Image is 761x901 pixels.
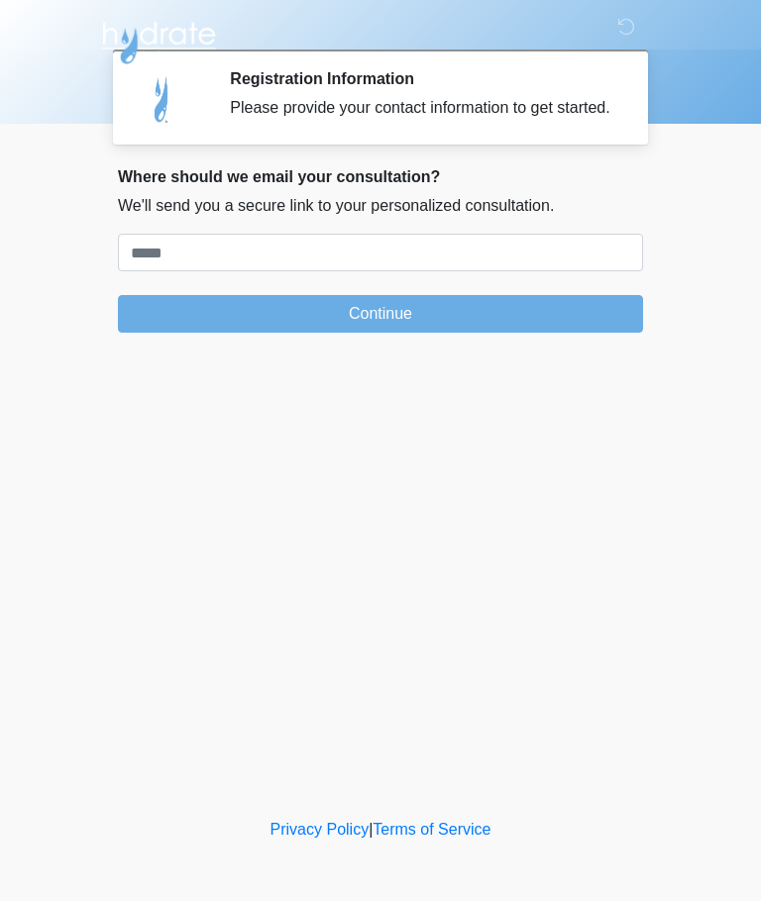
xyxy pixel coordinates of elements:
[118,295,643,333] button: Continue
[98,15,219,65] img: Hydrate IV Bar - Arcadia Logo
[230,96,613,120] div: Please provide your contact information to get started.
[133,69,192,129] img: Agent Avatar
[369,821,373,838] a: |
[271,821,370,838] a: Privacy Policy
[373,821,490,838] a: Terms of Service
[118,194,643,218] p: We'll send you a secure link to your personalized consultation.
[118,167,643,186] h2: Where should we email your consultation?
